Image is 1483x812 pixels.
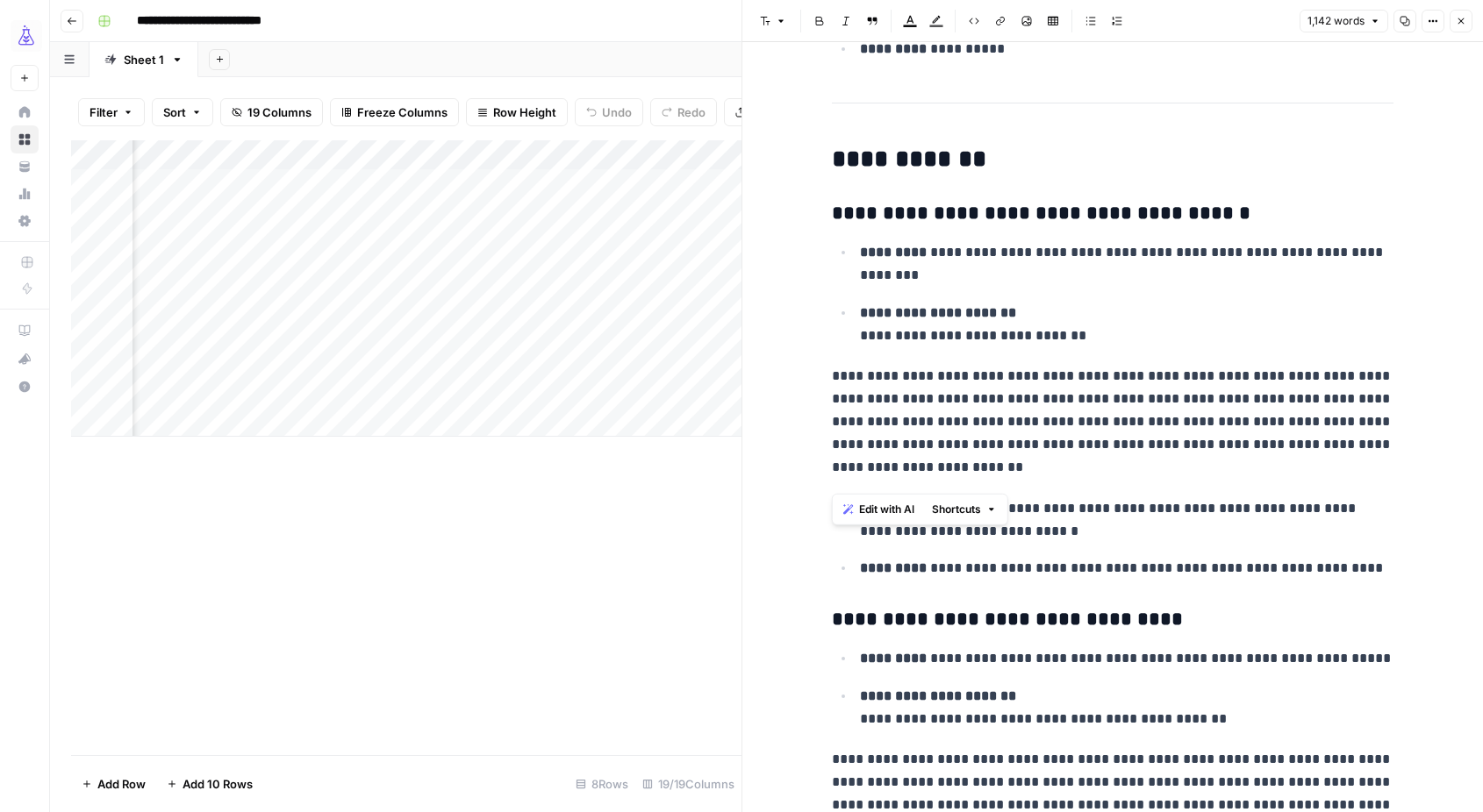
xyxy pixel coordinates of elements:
[932,502,981,517] span: Shortcuts
[11,14,39,58] button: Workspace: AirOps Growth
[11,98,39,126] a: Home
[575,98,643,126] button: Undo
[11,180,39,208] a: Usage
[466,98,568,126] button: Row Height
[1300,10,1388,32] button: 1,142 words
[925,498,1004,521] button: Shortcuts
[11,20,42,52] img: AirOps Growth Logo
[90,42,198,77] a: Sheet 1
[90,103,118,121] span: Filter
[11,345,39,373] button: What's new?
[78,98,145,126] button: Filter
[602,103,632,121] span: Undo
[493,103,556,121] span: Row Height
[330,98,459,126] button: Freeze Columns
[11,317,39,345] a: AirOps Academy
[220,98,323,126] button: 19 Columns
[650,98,717,126] button: Redo
[11,345,38,372] div: What's new?
[183,775,253,793] span: Add 10 Rows
[1307,13,1365,29] span: 1,142 words
[836,498,921,521] button: Edit with AI
[124,51,164,68] div: Sheet 1
[357,103,448,121] span: Freeze Columns
[635,770,741,798] div: 19/19 Columns
[11,373,39,401] button: Help + Support
[11,153,39,181] a: Your Data
[156,770,263,798] button: Add 10 Rows
[71,770,156,798] button: Add Row
[677,103,706,121] span: Redo
[97,775,146,793] span: Add Row
[152,98,213,126] button: Sort
[569,770,635,798] div: 8 Rows
[247,103,312,121] span: 19 Columns
[11,125,39,153] a: Browse
[163,103,186,121] span: Sort
[11,207,39,235] a: Settings
[859,502,914,517] span: Edit with AI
